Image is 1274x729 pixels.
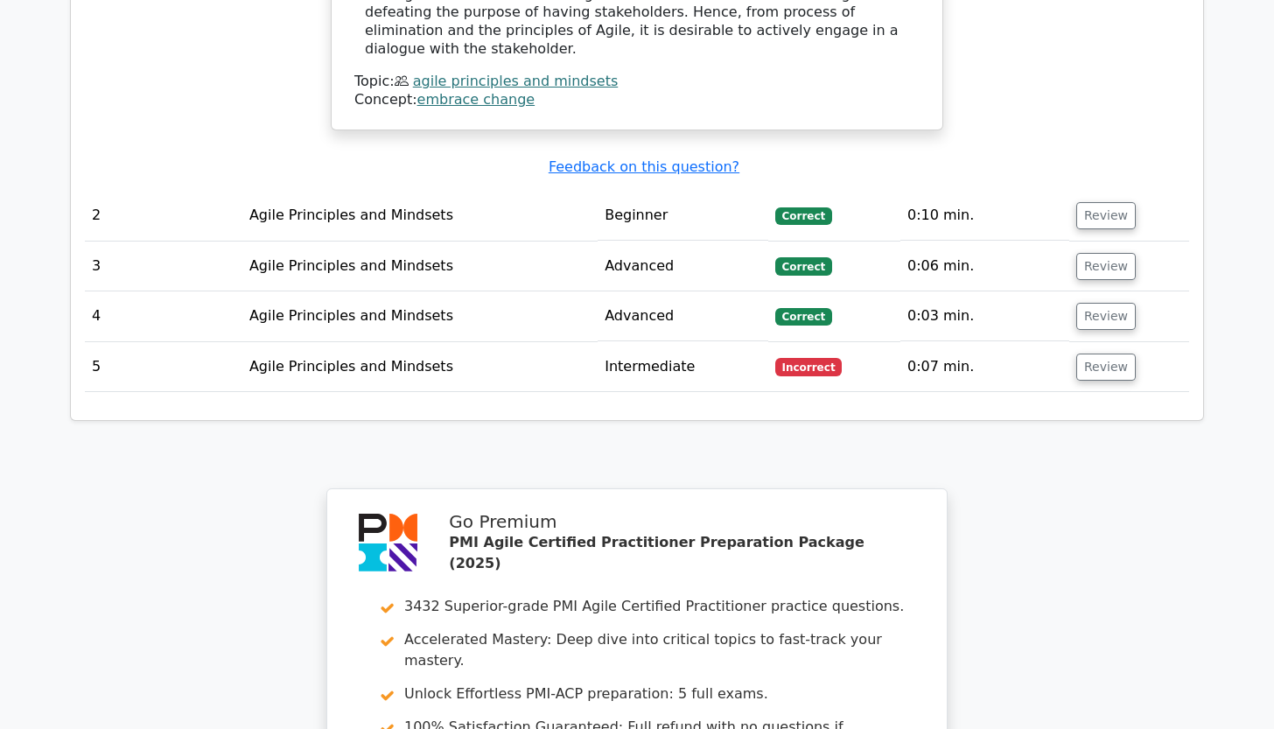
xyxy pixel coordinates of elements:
td: 2 [85,191,242,241]
td: 5 [85,342,242,392]
td: Agile Principles and Mindsets [242,342,598,392]
button: Review [1076,303,1136,330]
div: Topic: [354,73,920,91]
td: 0:06 min. [900,242,1069,291]
td: Advanced [598,291,767,341]
span: Correct [775,257,832,275]
span: Incorrect [775,358,843,375]
div: Concept: [354,91,920,109]
a: agile principles and mindsets [413,73,619,89]
button: Review [1076,354,1136,381]
td: Agile Principles and Mindsets [242,191,598,241]
a: embrace change [417,91,535,108]
button: Review [1076,202,1136,229]
td: 0:07 min. [900,342,1069,392]
span: Correct [775,207,832,225]
td: 3 [85,242,242,291]
td: Advanced [598,242,767,291]
a: Feedback on this question? [549,158,739,175]
td: Beginner [598,191,767,241]
span: Correct [775,308,832,326]
td: 0:03 min. [900,291,1069,341]
button: Review [1076,253,1136,280]
td: Intermediate [598,342,767,392]
td: 0:10 min. [900,191,1069,241]
td: 4 [85,291,242,341]
td: Agile Principles and Mindsets [242,242,598,291]
td: Agile Principles and Mindsets [242,291,598,341]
